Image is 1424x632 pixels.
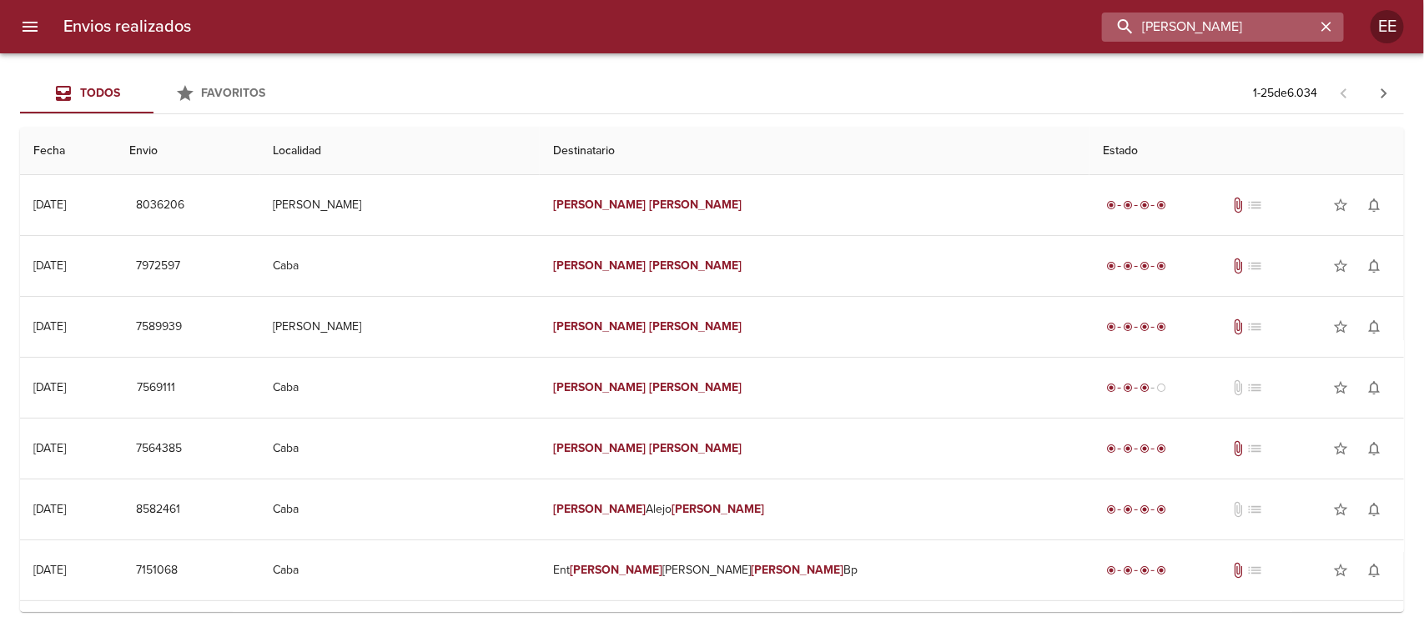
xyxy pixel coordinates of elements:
div: Entregado [1103,501,1170,518]
em: [PERSON_NAME] [553,258,646,273]
td: Caba [260,419,541,479]
div: [DATE] [33,502,66,516]
span: No tiene documentos adjuntos [1230,379,1247,396]
span: 7972597 [136,256,180,277]
div: Entregado [1103,562,1170,579]
span: radio_button_checked [1156,504,1166,514]
em: [PERSON_NAME] [553,380,646,394]
span: Todos [80,86,120,100]
button: Agregar a favoritos [1324,554,1357,587]
div: [DATE] [33,380,66,394]
em: [PERSON_NAME] [649,198,742,212]
span: radio_button_checked [1140,322,1150,332]
div: [DATE] [33,441,66,455]
span: radio_button_checked [1156,261,1166,271]
td: Caba [260,540,541,600]
em: [PERSON_NAME] [649,258,742,273]
em: [PERSON_NAME] [553,319,646,334]
span: radio_button_checked [1156,565,1166,575]
span: radio_button_checked [1156,444,1166,454]
span: Pagina siguiente [1364,73,1404,113]
span: No tiene pedido asociado [1247,379,1264,396]
span: notifications_none [1366,501,1382,518]
div: En viaje [1103,379,1170,396]
span: radio_button_checked [1106,565,1116,575]
span: radio_button_checked [1123,261,1133,271]
button: 7569111 [129,373,183,404]
span: 8582461 [136,499,180,520]
span: No tiene pedido asociado [1247,562,1264,579]
th: Estado [1089,128,1404,175]
span: radio_button_checked [1123,322,1133,332]
span: Tiene documentos adjuntos [1230,197,1247,213]
span: radio_button_checked [1106,200,1116,210]
div: Tabs Envios [20,73,287,113]
span: 7569111 [136,378,176,399]
span: Tiene documentos adjuntos [1230,562,1247,579]
button: Activar notificaciones [1357,371,1391,404]
h6: Envios realizados [63,13,191,40]
em: [PERSON_NAME] [672,502,764,516]
span: notifications_none [1366,319,1382,335]
button: Agregar a favoritos [1324,493,1357,526]
span: 8036206 [136,195,184,216]
div: Entregado [1103,440,1170,457]
td: Caba [260,358,541,418]
td: [PERSON_NAME] [260,297,541,357]
td: Ent [PERSON_NAME] Bp [540,540,1089,600]
em: [PERSON_NAME] [751,563,843,577]
span: Favoritos [202,86,266,100]
span: radio_button_unchecked [1156,383,1166,393]
span: radio_button_checked [1140,565,1150,575]
td: Caba [260,236,541,296]
th: Envio [116,128,259,175]
button: Agregar a favoritos [1324,188,1357,222]
span: star_border [1332,319,1349,335]
div: [DATE] [33,198,66,212]
span: radio_button_checked [1106,383,1116,393]
span: No tiene pedido asociado [1247,501,1264,518]
span: radio_button_checked [1140,383,1150,393]
span: star_border [1332,197,1349,213]
th: Localidad [260,128,541,175]
span: No tiene pedido asociado [1247,319,1264,335]
span: radio_button_checked [1106,444,1116,454]
span: radio_button_checked [1123,200,1133,210]
span: notifications_none [1366,562,1382,579]
span: No tiene documentos adjuntos [1230,501,1247,518]
button: 8036206 [129,190,191,221]
em: [PERSON_NAME] [649,319,742,334]
span: 7151068 [136,560,178,581]
span: notifications_none [1366,379,1382,396]
span: 7589939 [136,317,182,338]
span: No tiene pedido asociado [1247,440,1264,457]
th: Destinatario [540,128,1089,175]
span: star_border [1332,379,1349,396]
span: Pagina anterior [1324,84,1364,101]
span: Tiene documentos adjuntos [1230,440,1247,457]
p: 1 - 25 de 6.034 [1253,85,1317,102]
span: Tiene documentos adjuntos [1230,319,1247,335]
span: radio_button_checked [1140,200,1150,210]
em: [PERSON_NAME] [553,502,646,516]
em: [PERSON_NAME] [553,198,646,212]
span: star_border [1332,258,1349,274]
div: [DATE] [33,563,66,577]
button: Activar notificaciones [1357,493,1391,526]
div: EE [1371,10,1404,43]
span: radio_button_checked [1140,261,1150,271]
button: Activar notificaciones [1357,310,1391,344]
span: star_border [1332,501,1349,518]
button: Activar notificaciones [1357,432,1391,465]
div: Entregado [1103,319,1170,335]
span: radio_button_checked [1106,261,1116,271]
span: radio_button_checked [1106,322,1116,332]
button: 8582461 [129,494,187,525]
div: [DATE] [33,319,66,334]
span: 7564385 [136,439,182,459]
span: notifications_none [1366,440,1382,457]
button: Agregar a favoritos [1324,432,1357,465]
td: Caba [260,479,541,539]
th: Fecha [20,128,116,175]
span: Tiene documentos adjuntos [1230,258,1247,274]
